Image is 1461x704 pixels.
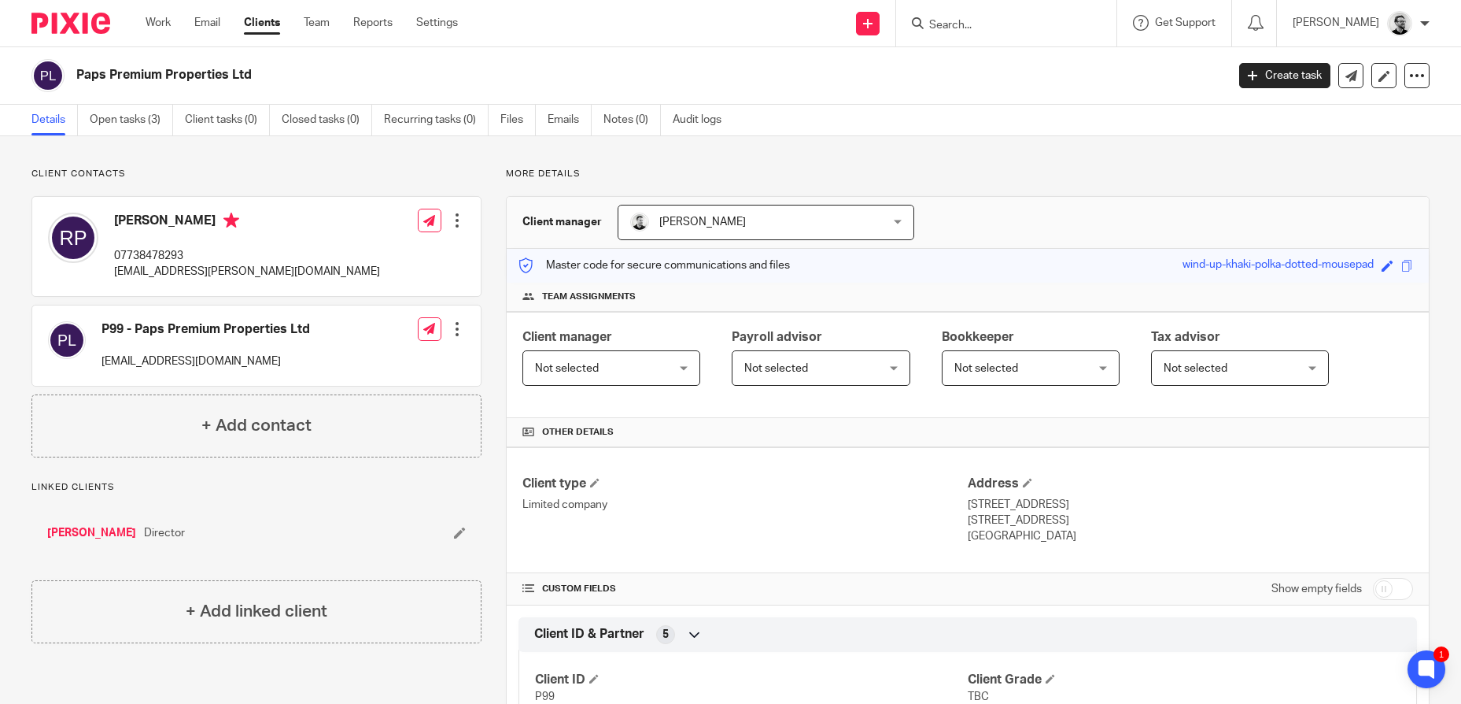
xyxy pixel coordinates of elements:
[659,217,746,228] span: [PERSON_NAME]
[31,168,481,180] p: Client contacts
[535,691,555,702] span: P99
[76,67,987,83] h2: Paps Premium Properties Ltd
[542,426,614,439] span: Other details
[31,13,110,34] img: Pixie
[744,363,808,374] span: Not selected
[535,363,599,374] span: Not selected
[353,15,393,31] a: Reports
[535,672,968,688] h4: Client ID
[185,105,270,135] a: Client tasks (0)
[630,213,649,232] img: Dave_2025.jpg
[968,672,1400,688] h4: Client Grade
[48,321,86,359] img: svg%3E
[101,321,310,338] h4: P99 - Paps Premium Properties Ltd
[522,214,602,230] h3: Client manager
[304,15,330,31] a: Team
[90,105,173,135] a: Open tasks (3)
[522,497,968,513] p: Limited company
[534,626,644,643] span: Client ID & Partner
[968,691,989,702] span: TBC
[1151,331,1220,343] span: Tax advisor
[942,331,1014,343] span: Bookkeeper
[500,105,536,135] a: Files
[114,248,380,264] p: 07738478293
[48,213,98,263] img: svg%3E
[603,105,661,135] a: Notes (0)
[1155,17,1216,28] span: Get Support
[732,331,822,343] span: Payroll advisor
[518,258,790,273] p: Master code for secure communications and files
[1164,363,1227,374] span: Not selected
[144,525,185,541] span: Director
[506,168,1430,180] p: More details
[31,59,65,92] img: svg%3E
[1293,15,1379,31] p: [PERSON_NAME]
[522,476,968,492] h4: Client type
[1239,63,1330,88] a: Create task
[1433,647,1449,662] div: 1
[101,354,310,369] p: [EMAIL_ADDRESS][DOMAIN_NAME]
[384,105,489,135] a: Recurring tasks (0)
[968,497,1413,513] p: [STREET_ADDRESS]
[146,15,171,31] a: Work
[968,528,1413,544] p: [GEOGRAPHIC_DATA]
[928,19,1069,33] input: Search
[186,599,327,624] h4: + Add linked client
[114,213,380,232] h4: [PERSON_NAME]
[282,105,372,135] a: Closed tasks (0)
[31,105,78,135] a: Details
[114,264,380,280] p: [EMAIL_ADDRESS][PERSON_NAME][DOMAIN_NAME]
[201,413,312,438] h4: + Add contact
[542,291,636,303] span: Team assignments
[31,481,481,494] p: Linked clients
[244,15,280,31] a: Clients
[673,105,733,135] a: Audit logs
[1387,11,1412,36] img: Jack_2025.jpg
[954,363,1018,374] span: Not selected
[522,583,968,595] h4: CUSTOM FIELDS
[194,15,220,31] a: Email
[522,331,612,343] span: Client manager
[662,627,669,643] span: 5
[1271,581,1362,597] label: Show empty fields
[1182,257,1374,275] div: wind-up-khaki-polka-dotted-mousepad
[968,476,1413,492] h4: Address
[223,213,239,228] i: Primary
[968,513,1413,528] p: [STREET_ADDRESS]
[47,525,136,541] a: [PERSON_NAME]
[548,105,592,135] a: Emails
[416,15,458,31] a: Settings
